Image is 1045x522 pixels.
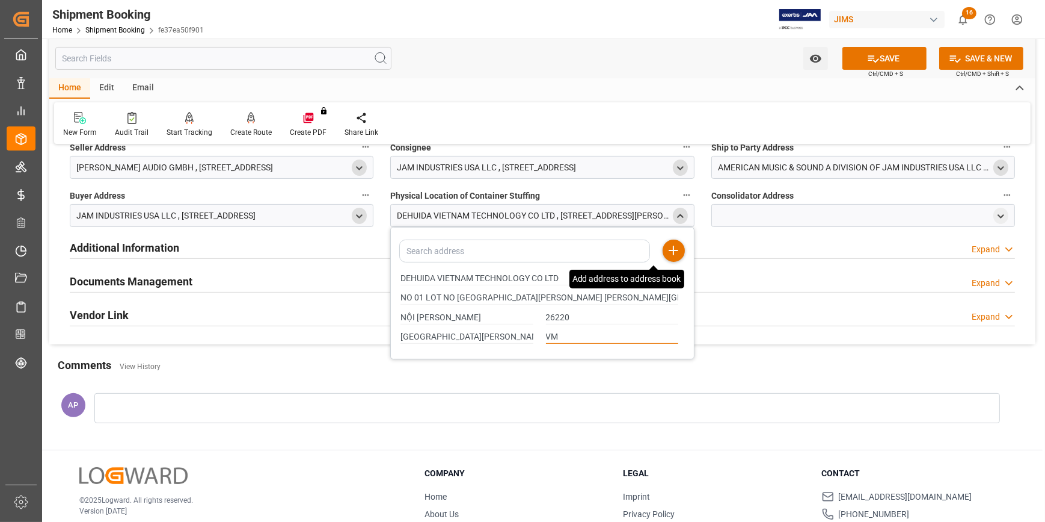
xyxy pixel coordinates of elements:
button: Consignee [679,139,694,155]
a: Privacy Policy [623,509,675,519]
span: Consolidator Address [711,190,794,202]
img: Logward Logo [79,467,188,485]
input: Country [546,331,679,344]
span: Ctrl/CMD + Shift + S [956,69,1009,78]
div: New Form [63,127,97,138]
span: Physical Location of Container Stuffing [390,190,540,202]
div: Expand [972,243,1000,256]
h2: Additional Information [70,240,179,256]
span: Ctrl/CMD + S [868,69,903,78]
a: Imprint [623,492,650,502]
h2: Comments [58,357,111,373]
button: Seller Address [358,139,373,155]
span: Seller Address [70,141,126,154]
a: Shipment Booking [85,26,145,34]
span: [PHONE_NUMBER] [839,508,910,521]
h3: Company [424,467,608,480]
a: About Us [424,509,459,519]
input: Search address [399,240,649,263]
div: Home [49,78,90,99]
span: 16 [962,7,976,19]
img: Exertis%20JAM%20-%20Email%20Logo.jpg_1722504956.jpg [779,9,821,30]
div: DEHUIDA VIETNAM TECHNOLOGY CO LTD , [STREET_ADDRESS][PERSON_NAME][PERSON_NAME][PERSON_NAME] [PERS... [397,210,669,222]
div: open menu [352,160,367,176]
h3: Legal [623,467,806,480]
input: Name [400,272,678,285]
span: Ship to Party Address [711,141,794,154]
div: [PERSON_NAME] AUDIO GMBH , [STREET_ADDRESS] [76,161,273,174]
input: Street [400,291,678,305]
div: Share Link [345,127,378,138]
button: SAVE [842,47,927,70]
button: SAVE & NEW [939,47,1023,70]
div: Start Tracking [167,127,212,138]
div: Expand [972,277,1000,290]
div: close menu [673,208,688,224]
button: Help Center [976,6,1004,33]
a: Home [424,492,447,502]
div: Expand [972,311,1000,323]
button: Ship to Party Address [999,139,1015,155]
div: Create Route [230,127,272,138]
a: View History [120,362,161,371]
input: State [400,331,533,344]
div: Edit [90,78,123,99]
div: Shipment Booking [52,5,204,23]
div: open menu [993,208,1008,224]
div: JAM INDUSTRIES USA LLC , [STREET_ADDRESS] [397,161,576,174]
button: show 16 new notifications [949,6,976,33]
span: [EMAIL_ADDRESS][DOMAIN_NAME] [839,491,972,503]
input: Search Fields [55,47,391,70]
button: open menu [803,47,828,70]
div: open menu [352,208,367,224]
button: Consolidator Address [999,187,1015,203]
p: © 2025 Logward. All rights reserved. [79,495,394,506]
div: open menu [673,160,688,176]
button: Physical Location of Container Stuffing [679,187,694,203]
div: JAM INDUSTRIES USA LLC , [STREET_ADDRESS] [76,210,256,222]
span: AP [69,400,79,409]
span: Buyer Address [70,190,125,202]
div: AMERICAN MUSIC & SOUND A DIVISION OF JAM INDUSTRIES USA LLC , [STREET_ADDRESS] [718,161,990,174]
button: JIMS [829,8,949,31]
span: Consignee [390,141,431,154]
button: Buyer Address [358,187,373,203]
div: Email [123,78,163,99]
h2: Vendor Link [70,307,129,323]
a: Home [52,26,72,34]
input: Zip Code [546,311,679,325]
input: City [400,311,533,325]
h3: Contact [822,467,1005,480]
h2: Documents Management [70,273,192,290]
div: JIMS [829,11,945,28]
div: open menu [993,160,1008,176]
p: Version [DATE] [79,506,394,517]
div: Audit Trail [115,127,149,138]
